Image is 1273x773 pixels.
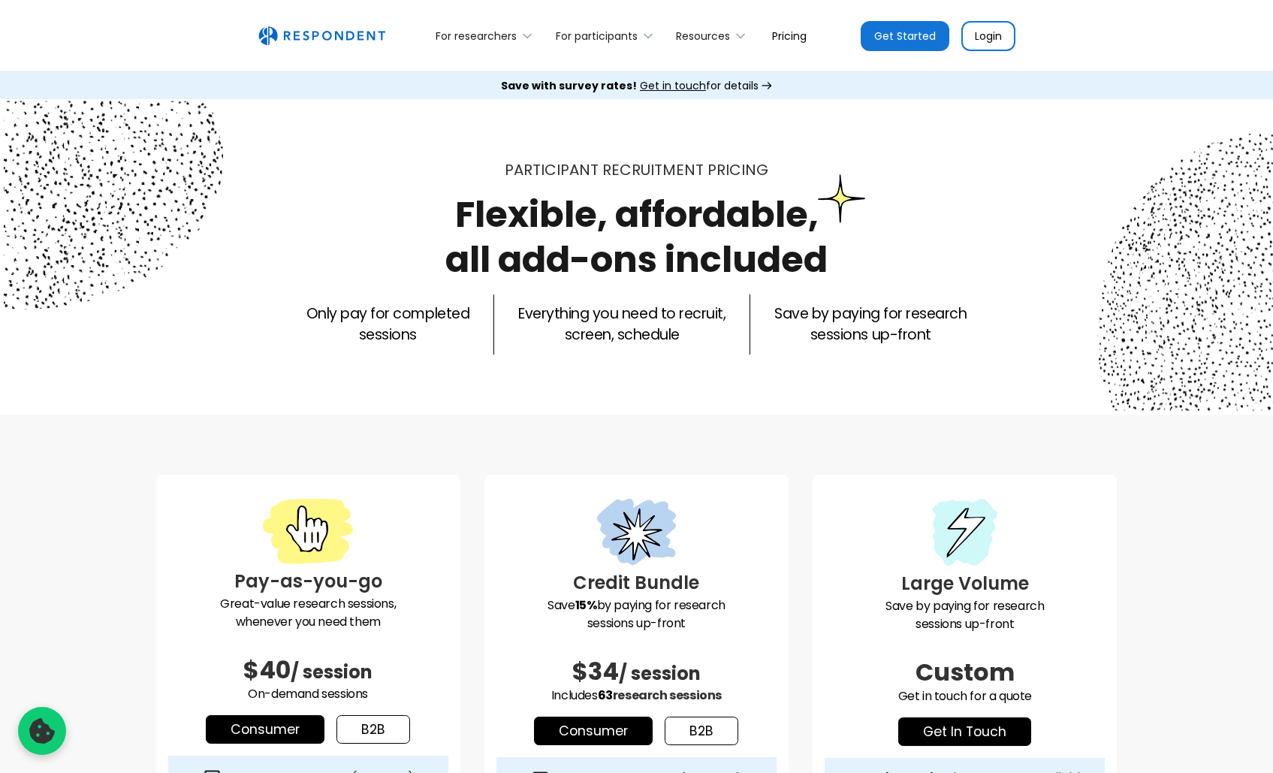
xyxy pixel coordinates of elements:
p: Everything you need to recruit, screen, schedule [518,303,725,346]
a: Get Started [861,21,949,51]
p: Get in touch for a quote [825,687,1105,705]
h3: Large Volume [825,570,1105,597]
span: / session [291,660,373,684]
span: research sessions [613,687,722,704]
img: Untitled UI logotext [258,26,385,46]
span: Participant recruitment [505,159,704,180]
div: For researchers [427,18,547,53]
p: Only pay for completed sessions [306,303,469,346]
p: Save by paying for research sessions up-front [496,596,777,633]
strong: Save with survey rates! [501,78,637,93]
div: Resources [676,29,730,44]
div: For participants [556,29,638,44]
a: Pricing [760,18,819,53]
span: $34 [572,654,619,688]
a: home [258,26,385,46]
span: 63 [598,687,613,704]
div: for details [501,78,759,93]
a: Consumer [534,717,653,745]
p: Save by paying for research sessions up-front [825,597,1105,633]
span: Custom [916,655,1015,689]
p: Includes [496,687,777,705]
h3: Credit Bundle [496,569,777,596]
a: get in touch [898,717,1031,746]
h3: Pay-as-you-go [168,568,448,595]
span: Get in touch [640,78,706,93]
p: On-demand sessions [168,685,448,703]
div: Resources [668,18,760,53]
p: Great-value research sessions, whenever you need them [168,595,448,631]
div: For participants [547,18,667,53]
a: Consumer [206,715,324,744]
strong: 15% [575,596,597,614]
a: b2b [336,715,410,744]
span: PRICING [707,159,768,180]
h1: Flexible, affordable, all add-ons included [445,189,828,285]
div: For researchers [436,29,517,44]
span: / session [619,661,701,686]
p: Save by paying for research sessions up-front [774,303,967,346]
span: $40 [243,653,291,687]
a: b2b [665,717,738,745]
a: Login [961,21,1015,51]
